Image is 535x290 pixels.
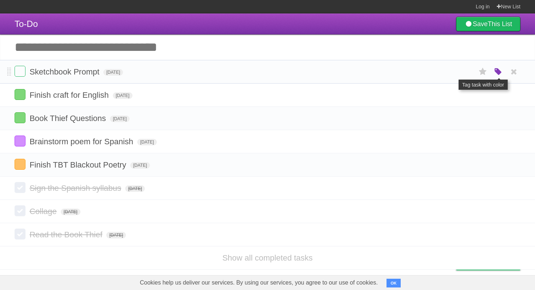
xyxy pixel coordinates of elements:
span: To-Do [15,19,38,29]
span: Buy me a coffee [471,257,517,270]
span: Sketchbook Prompt [29,67,101,76]
span: Cookies help us deliver our services. By using our services, you agree to our use of cookies. [132,275,385,290]
button: OK [387,279,401,287]
label: Star task [476,66,490,78]
span: [DATE] [125,185,145,192]
span: Sign the Spanish syllabus [29,184,123,193]
span: Read the Book Thief [29,230,104,239]
span: [DATE] [103,69,123,76]
span: Collage [29,207,59,216]
a: Show all completed tasks [222,253,313,262]
a: SaveThis List [456,17,520,31]
span: [DATE] [61,209,80,215]
label: Done [15,136,25,146]
span: Book Thief Questions [29,114,108,123]
span: Finish TBT Blackout Poetry [29,160,128,169]
span: [DATE] [110,116,130,122]
label: Done [15,182,25,193]
b: This List [488,20,512,28]
label: Done [15,159,25,170]
span: Finish craft for English [29,90,111,100]
span: [DATE] [106,232,126,238]
label: Done [15,229,25,239]
span: [DATE] [113,92,132,99]
span: [DATE] [137,139,157,145]
label: Done [15,89,25,100]
span: [DATE] [130,162,150,169]
span: Brainstorm poem for Spanish [29,137,135,146]
label: Done [15,205,25,216]
label: Done [15,112,25,123]
label: Done [15,66,25,77]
